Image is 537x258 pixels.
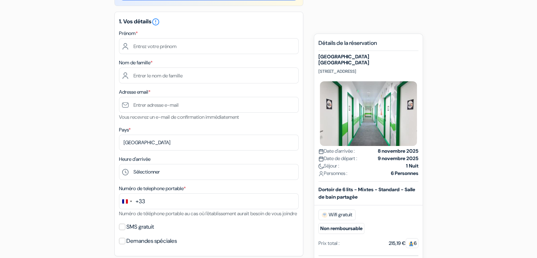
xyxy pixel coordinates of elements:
label: Demandes spéciales [126,236,177,246]
h5: Détails de la réservation [318,40,418,51]
h5: [GEOGRAPHIC_DATA] [GEOGRAPHIC_DATA] [318,54,418,66]
i: error_outline [151,18,160,26]
label: Adresse email [119,88,150,96]
strong: 8 novembre 2025 [378,147,418,155]
strong: 9 novembre 2025 [378,155,418,162]
div: +33 [136,197,145,206]
h5: 1. Vos détails [119,18,299,26]
small: Numéro de téléphone portable au cas où l'établissement aurait besoin de vous joindre [119,210,297,217]
input: Entrer adresse e-mail [119,97,299,113]
label: Pays [119,126,131,134]
img: user_icon.svg [318,171,324,176]
input: Entrer le nom de famille [119,68,299,83]
img: moon.svg [318,164,324,169]
div: Prix total : [318,240,340,247]
span: Date de départ : [318,155,357,162]
span: Date d'arrivée : [318,147,355,155]
a: error_outline [151,18,160,25]
img: calendar.svg [318,149,324,154]
div: 215,19 € [389,240,418,247]
span: Personnes : [318,170,347,177]
label: Numéro de telephone portable [119,185,186,192]
label: Heure d'arrivée [119,156,150,163]
small: Vous recevrez un e-mail de confirmation immédiatement [119,114,239,120]
p: [STREET_ADDRESS] [318,69,418,74]
img: calendar.svg [318,156,324,162]
img: guest.svg [408,241,414,246]
label: SMS gratuit [126,222,154,232]
button: Change country, selected France (+33) [119,194,145,209]
label: Prénom [119,30,138,37]
label: Nom de famille [119,59,153,66]
img: free_wifi.svg [322,212,327,218]
span: Wifi gratuit [318,210,356,220]
input: Entrez votre prénom [119,38,299,54]
strong: 6 Personnes [391,170,418,177]
strong: 1 Nuit [406,162,418,170]
small: Non remboursable [318,223,364,234]
b: Dortoir de 6 lits - Mixtes - Standard - Salle de bain partagée [318,186,415,200]
span: Séjour : [318,162,339,170]
span: 6 [406,238,418,248]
